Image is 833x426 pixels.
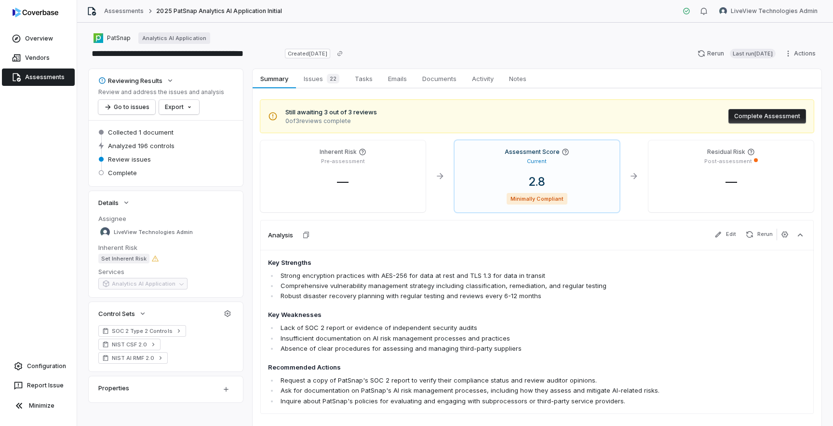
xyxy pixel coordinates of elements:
[711,229,740,240] button: Edit
[95,194,133,211] button: Details
[98,88,224,96] p: Review and address the issues and analysis
[278,396,699,406] li: Inquire about PatSnap's policies for evaluating and engaging with subprocessors or third-party se...
[704,158,752,165] p: Post-assessment
[278,333,699,344] li: Insufficient documentation on AI risk management processes and practices
[418,72,460,85] span: Documents
[278,281,699,291] li: Comprehensive vulnerability management strategy including classification, remediation, and regula...
[98,100,155,114] button: Go to issues
[728,109,806,124] button: Complete Assessment
[98,254,149,263] span: Set Inherent Risk
[384,72,411,85] span: Emails
[278,375,699,385] li: Request a copy of PatSnap's SOC 2 report to verify their compliance status and review auditor opi...
[108,168,137,177] span: Complete
[4,357,73,375] a: Configuration
[98,243,233,252] dt: Inherent Risk
[98,198,119,207] span: Details
[300,72,343,85] span: Issues
[98,267,233,276] dt: Services
[731,7,818,15] span: LiveView Technologies Admin
[112,354,154,362] span: NIST AI RMF 2.0
[278,271,699,281] li: Strong encryption practices with AES-256 for data at rest and TLS 1.3 for data in transit
[719,7,727,15] img: LiveView Technologies Admin avatar
[98,352,168,364] a: NIST AI RMF 2.0
[268,310,699,320] h4: Key Weaknesses
[278,291,699,301] li: Robust disaster recovery planning with regular testing and reviews every 6-12 months
[507,193,567,205] span: Minimally Compliant
[138,32,210,44] a: Analytics AI Application
[329,175,356,189] span: —
[114,229,193,236] span: LiveView Technologies Admin
[108,128,174,137] span: Collected 1 document
[98,325,186,337] a: SOC 2 Type 2 Controls
[468,72,497,85] span: Activity
[527,158,547,165] p: Current
[108,141,175,150] span: Analyzed 196 controls
[331,45,349,62] button: Copy link
[505,72,530,85] span: Notes
[98,76,162,85] div: Reviewing Results
[100,227,110,237] img: LiveView Technologies Admin avatar
[268,231,293,239] h3: Analysis
[2,69,75,86] a: Assessments
[718,175,745,189] span: —
[285,49,330,58] span: Created [DATE]
[268,363,699,372] h4: Recommended Actions
[159,100,199,114] button: Export
[327,74,339,83] span: 22
[4,396,73,415] button: Minimize
[707,148,745,156] h4: Residual Risk
[104,7,144,15] a: Assessments
[505,148,560,156] h4: Assessment Score
[112,341,147,348] span: NIST CSF 2.0
[156,7,282,15] span: 2025 PatSnap Analytics AI Application Initial
[107,34,131,42] span: PatSnap
[112,327,173,335] span: SOC 2 Type 2 Controls
[320,148,357,156] h4: Inherent Risk
[285,108,377,117] span: Still awaiting 3 out of 3 reviews
[2,49,75,67] a: Vendors
[321,158,365,165] p: Pre-assessment
[278,323,699,333] li: Lack of SOC 2 report or evidence of independent security audits
[692,46,781,61] button: RerunLast run[DATE]
[91,29,134,47] button: https://patsnap.com/PatSnap
[278,344,699,354] li: Absence of clear procedures for assessing and managing third-party suppliers
[4,377,73,394] button: Report Issue
[521,175,553,189] span: 2.8
[95,305,149,322] button: Control Sets
[98,339,161,350] a: NIST CSF 2.0
[713,4,823,18] button: LiveView Technologies Admin avatarLiveView Technologies Admin
[268,258,699,268] h4: Key Strengths
[351,72,376,85] span: Tasks
[13,8,58,17] img: logo-D7KZi-bG.svg
[256,72,292,85] span: Summary
[98,214,233,223] dt: Assignee
[98,309,135,318] span: Control Sets
[108,155,151,164] span: Review issues
[285,117,377,125] span: 0 of 3 reviews complete
[95,72,177,89] button: Reviewing Results
[278,385,699,396] li: Ask for documentation on PatSnap's AI risk management processes, including how they assess and mi...
[742,229,777,240] button: Rerun
[730,49,776,58] span: Last run [DATE]
[2,30,75,47] a: Overview
[781,46,821,61] button: Actions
